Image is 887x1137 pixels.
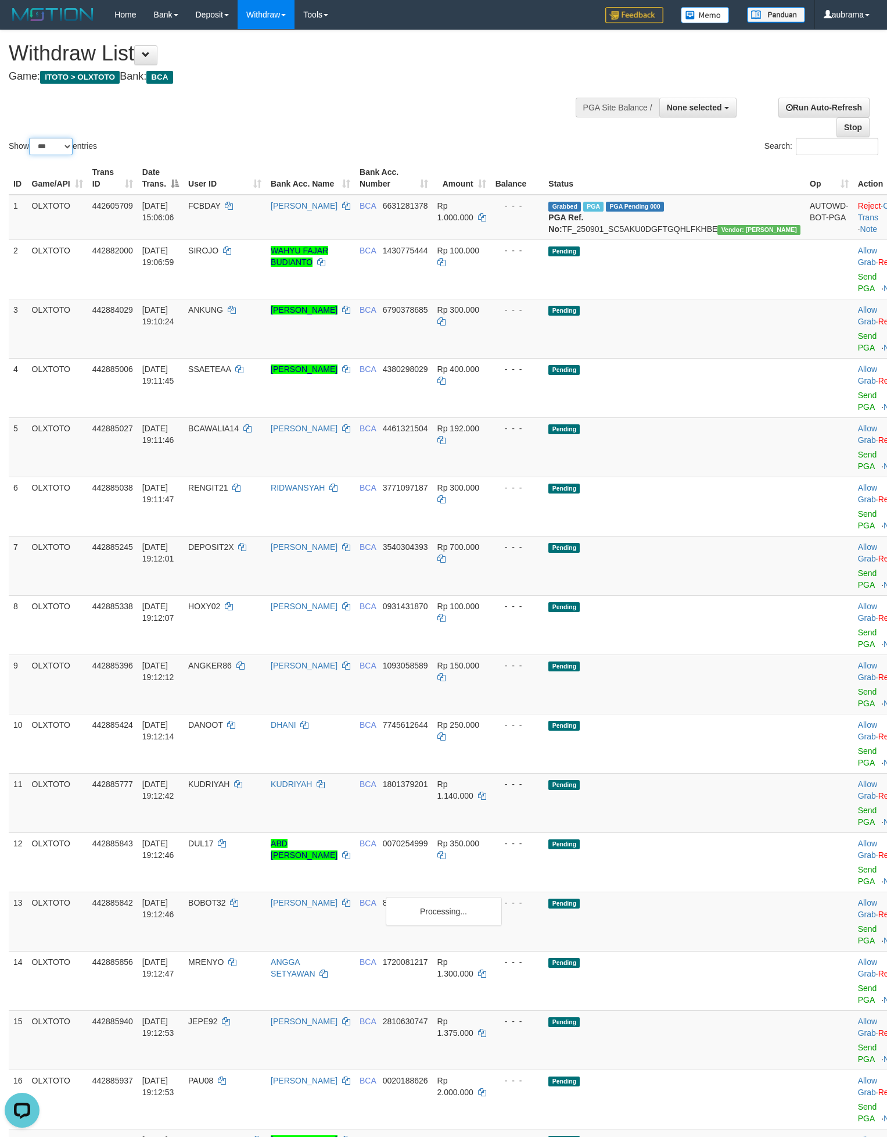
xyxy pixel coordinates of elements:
[437,720,479,730] span: Rp 250.000
[495,245,540,256] div: - - -
[548,306,580,316] span: Pending
[188,424,239,433] span: BCAWALIA14
[858,661,878,682] span: ·
[27,358,88,417] td: OLXTOTO
[495,778,540,790] div: - - -
[495,1016,540,1027] div: - - -
[495,660,540,671] div: - - -
[188,305,223,314] span: ANKUNG
[9,417,27,477] td: 5
[27,892,88,951] td: OLXTOTO
[360,483,376,492] span: BCA
[27,773,88,832] td: OLXTOTO
[548,780,580,790] span: Pending
[188,364,231,374] span: SSAETEAA
[805,162,853,195] th: Op: activate to sort column ascending
[858,391,877,412] a: Send PGA
[92,201,133,210] span: 442605709
[383,305,428,314] span: Copy 6790378685 to clipboard
[858,1076,878,1097] span: ·
[27,417,88,477] td: OLXTOTO
[858,839,877,860] a: Allow Grab
[495,304,540,316] div: - - -
[92,246,133,255] span: 442882000
[437,305,479,314] span: Rp 300.000
[271,1076,337,1085] a: [PERSON_NAME]
[858,272,877,293] a: Send PGA
[188,661,232,670] span: ANGKER86
[188,1017,218,1026] span: JEPE92
[9,195,27,240] td: 1
[495,897,540,909] div: - - -
[858,246,878,267] span: ·
[40,71,120,84] span: ITOTO > OLXTOTO
[495,956,540,968] div: - - -
[92,483,133,492] span: 442885038
[92,957,133,967] span: 442885856
[858,924,877,945] a: Send PGA
[433,162,491,195] th: Amount: activate to sort column ascending
[606,202,664,212] span: PGA Pending
[9,714,27,773] td: 10
[360,957,376,967] span: BCA
[548,602,580,612] span: Pending
[27,195,88,240] td: OLXTOTO
[548,213,583,234] b: PGA Ref. No:
[858,628,877,649] a: Send PGA
[360,780,376,789] span: BCA
[27,595,88,655] td: OLXTOTO
[9,6,97,23] img: MOTION_logo.png
[360,1076,376,1085] span: BCA
[355,162,433,195] th: Bank Acc. Number: activate to sort column ascending
[858,1017,878,1038] span: ·
[858,483,877,504] a: Allow Grab
[5,5,39,40] button: Open LiveChat chat widget
[796,138,878,155] input: Search:
[836,117,870,137] a: Stop
[271,780,312,789] a: KUDRIYAH
[360,246,376,255] span: BCA
[271,602,337,611] a: [PERSON_NAME]
[858,720,878,741] span: ·
[9,595,27,655] td: 8
[386,897,502,926] div: Processing...
[188,839,214,848] span: DUL17
[437,246,479,255] span: Rp 100.000
[491,162,544,195] th: Balance
[495,719,540,731] div: - - -
[858,780,877,800] a: Allow Grab
[360,839,376,848] span: BCA
[271,424,337,433] a: [PERSON_NAME]
[88,162,138,195] th: Trans ID: activate to sort column ascending
[495,423,540,434] div: - - -
[495,482,540,494] div: - - -
[437,201,473,222] span: Rp 1.000.000
[383,957,428,967] span: Copy 1720081217 to clipboard
[383,661,428,670] span: Copy 1093058589 to clipboard
[271,364,337,374] a: [PERSON_NAME]
[142,305,174,326] span: [DATE] 19:10:24
[271,720,296,730] a: DHANI
[383,201,428,210] span: Copy 6631281378 to clipboard
[142,898,174,919] span: [DATE] 19:12:46
[383,1076,428,1085] span: Copy 0020188626 to clipboard
[360,720,376,730] span: BCA
[548,1017,580,1027] span: Pending
[271,542,337,552] a: [PERSON_NAME]
[188,542,234,552] span: DEPOSIT2X
[92,364,133,374] span: 442885006
[9,71,580,83] h4: Game: Bank:
[437,1017,473,1038] span: Rp 1.375.000
[383,483,428,492] span: Copy 3771097187 to clipboard
[142,839,174,860] span: [DATE] 19:12:46
[271,1017,337,1026] a: [PERSON_NAME]
[9,477,27,536] td: 6
[858,424,878,445] span: ·
[142,780,174,800] span: [DATE] 19:12:42
[548,424,580,434] span: Pending
[142,1017,174,1038] span: [DATE] 19:12:53
[548,721,580,731] span: Pending
[858,246,877,267] a: Allow Grab
[858,542,878,563] span: ·
[548,1077,580,1086] span: Pending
